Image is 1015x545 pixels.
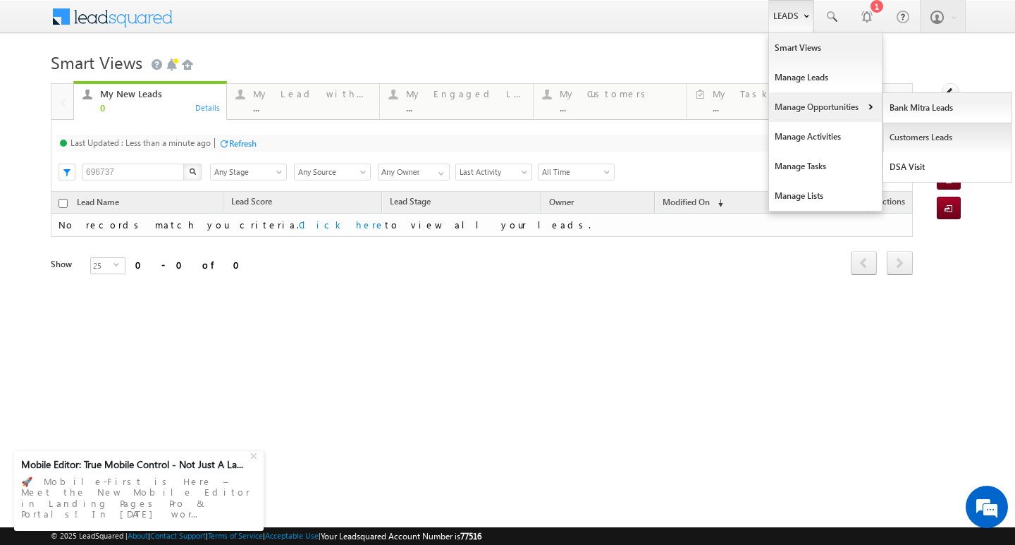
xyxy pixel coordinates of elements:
div: Details [195,101,221,114]
div: 0 [100,102,218,113]
a: DSA Visit [883,152,1012,182]
div: Mobile Editor: True Mobile Control - Not Just A La... [21,458,248,471]
span: Smart Views [51,51,142,73]
img: d_60004797649_company_0_60004797649 [24,74,59,92]
a: Manage Opportunities [769,92,882,122]
a: Manage Activities [769,122,882,152]
a: All Time [538,164,615,180]
a: Smart Views [769,33,882,63]
div: ... [560,102,677,113]
span: © 2025 LeadSquared | | | | | [51,529,481,543]
a: Lead Stage [383,194,438,212]
div: Refresh [229,138,257,149]
div: Show [51,258,79,271]
span: Any Source [295,166,366,178]
a: Contact Support [150,531,206,540]
a: Any Source [294,164,371,180]
em: Start Chat [192,434,256,453]
a: Lead Score [224,194,279,212]
img: Search [189,168,196,175]
span: prev [851,251,877,275]
a: Click here [299,219,385,231]
span: Any Stage [211,166,282,178]
div: My Tasks [713,88,830,99]
div: My New Leads [100,88,218,99]
span: Lead Stage [390,196,431,207]
span: Last Activity [456,166,527,178]
a: My Customers... [533,84,687,119]
span: next [887,251,913,275]
span: Your Leadsquared Account Number is [321,531,481,541]
span: Modified On [663,197,710,207]
td: No records match you criteria. to view all your leads. [51,214,913,237]
span: Lead Score [231,196,272,207]
a: Show All Items [431,164,448,178]
div: ... [406,102,524,113]
div: 🚀 Mobile-First is Here – Meet the New Mobile Editor in Landing Pages Pro & Portals! In [DATE] wor... [21,472,257,524]
a: My Tasks... [686,84,839,119]
a: My New Leads0Details [73,81,227,121]
div: My Customers [560,88,677,99]
span: 77516 [460,531,481,541]
textarea: Type your message and hit 'Enter' [18,130,257,422]
a: Modified On (sorted descending) [656,194,730,212]
a: Customers Leads [883,123,1012,152]
div: Last Updated : Less than a minute ago [70,137,211,148]
span: All Time [539,166,610,178]
a: My Engaged Lead... [379,84,533,119]
a: Manage Leads [769,63,882,92]
div: 0 - 0 of 0 [135,257,248,273]
div: My Engaged Lead [406,88,524,99]
a: Bank Mitra Leads [883,93,1012,123]
a: Terms of Service [208,531,263,540]
a: Lead Name [70,195,126,213]
div: ... [713,102,830,113]
input: Type to Search [378,164,450,180]
a: Any Stage [210,164,287,180]
a: Acceptable Use [265,531,319,540]
input: Search Leads [82,164,185,180]
div: Owner Filter [378,163,448,180]
input: Check all records [59,199,68,208]
div: Lead Stage Filter [210,163,287,180]
span: (sorted descending) [712,197,723,209]
a: Last Activity [455,164,532,180]
div: Chat with us now [73,74,237,92]
a: next [887,252,913,275]
a: About [128,531,148,540]
span: Owner [549,197,574,207]
a: Manage Tasks [769,152,882,181]
a: My Lead with Pending Tasks... [226,84,380,119]
span: 25 [91,258,113,274]
span: select [113,262,125,268]
div: + [247,446,264,463]
span: Actions [870,194,912,212]
div: ... [253,102,371,113]
div: Lead Source Filter [294,163,371,180]
a: prev [851,252,877,275]
div: My Lead with Pending Tasks [253,88,371,99]
div: Minimize live chat window [231,7,265,41]
a: Manage Lists [769,181,882,211]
